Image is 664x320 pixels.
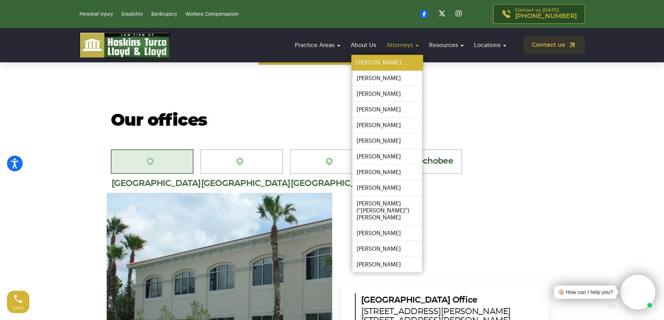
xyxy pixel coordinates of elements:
[13,306,24,310] span: Call us
[352,180,422,196] a: [PERSON_NAME]
[352,118,422,133] a: [PERSON_NAME]
[352,196,422,225] a: [PERSON_NAME] (“[PERSON_NAME]”) [PERSON_NAME]
[145,157,159,167] img: location
[79,12,113,17] a: Personal Injury
[383,35,422,55] a: Attorneys
[200,149,283,174] a: [GEOGRAPHIC_DATA][PERSON_NAME]
[352,86,422,102] a: [PERSON_NAME]
[515,13,577,20] span: [PHONE_NUMBER]
[352,149,422,164] a: [PERSON_NAME]
[604,297,619,312] a: Open chat
[185,12,238,17] a: Workers Compensation
[347,35,380,55] a: About Us
[352,165,422,180] a: [PERSON_NAME]
[111,149,193,174] a: [GEOGRAPHIC_DATA][PERSON_NAME]
[426,35,467,55] a: Resources
[351,55,423,71] a: [PERSON_NAME]
[235,157,248,167] img: location
[325,157,338,167] img: location
[493,4,585,24] a: Contact us [DATE][PHONE_NUMBER]
[352,133,422,149] a: [PERSON_NAME]
[515,8,577,20] p: Contact us [DATE]
[290,149,373,174] a: [GEOGRAPHIC_DATA]
[471,35,510,55] a: Locations
[524,36,585,54] a: Contact us
[79,32,170,58] img: logo
[352,257,422,272] a: [PERSON_NAME]
[111,112,554,130] h2: Our offices
[352,241,422,257] a: [PERSON_NAME]
[291,35,344,55] a: Practice Areas
[352,102,422,117] a: [PERSON_NAME]
[151,12,177,17] a: Bankruptcy
[352,71,422,86] a: [PERSON_NAME]
[558,288,613,296] div: 👋🏼 How can I help you?
[121,12,143,17] a: Disability
[352,226,422,241] a: [PERSON_NAME]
